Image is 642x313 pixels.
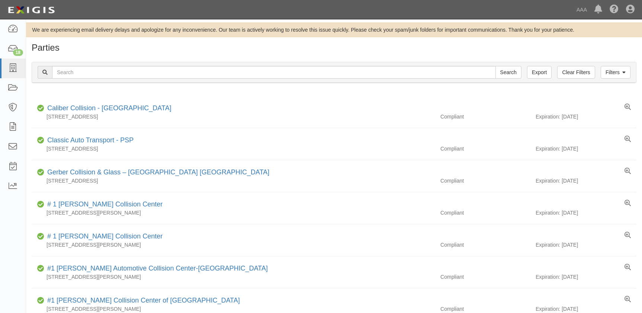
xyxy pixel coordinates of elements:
a: View results summary [625,104,631,111]
div: [STREET_ADDRESS] [32,177,435,184]
i: Compliant [37,266,44,271]
div: Caliber Collision - Gainesville [44,104,171,113]
div: Compliant [435,241,536,249]
div: Expiration: [DATE] [536,113,636,120]
a: View results summary [625,296,631,303]
i: Compliant [37,138,44,143]
a: Caliber Collision - [GEOGRAPHIC_DATA] [47,104,171,112]
div: Expiration: [DATE] [536,209,636,216]
a: View results summary [625,136,631,143]
a: #1 [PERSON_NAME] Automotive Collision Center-[GEOGRAPHIC_DATA] [47,265,268,272]
a: Export [527,66,552,79]
a: Classic Auto Transport - PSP [47,136,134,144]
div: Classic Auto Transport - PSP [44,136,134,145]
div: Compliant [435,113,536,120]
div: #1 Cochran Collision Center of Greensburg [44,296,240,306]
a: # 1 [PERSON_NAME] Collision Center [47,200,163,208]
div: #1 Cochran Automotive Collision Center-Monroeville [44,264,268,274]
i: Compliant [37,170,44,175]
i: Compliant [37,298,44,303]
div: Expiration: [DATE] [536,177,636,184]
a: #1 [PERSON_NAME] Collision Center of [GEOGRAPHIC_DATA] [47,297,240,304]
a: Clear Filters [557,66,595,79]
div: Expiration: [DATE] [536,241,636,249]
i: Compliant [37,202,44,207]
div: Compliant [435,209,536,216]
div: [STREET_ADDRESS][PERSON_NAME] [32,305,435,313]
a: Filters [601,66,630,79]
a: View results summary [625,200,631,207]
div: Compliant [435,177,536,184]
div: [STREET_ADDRESS][PERSON_NAME] [32,241,435,249]
a: Gerber Collision & Glass – [GEOGRAPHIC_DATA] [GEOGRAPHIC_DATA] [47,168,269,176]
input: Search [52,66,496,79]
a: # 1 [PERSON_NAME] Collision Center [47,233,163,240]
div: Expiration: [DATE] [536,305,636,313]
div: 18 [13,49,23,56]
i: Help Center - Complianz [610,5,619,14]
div: Gerber Collision & Glass – Houston Brighton [44,168,269,177]
a: View results summary [625,232,631,239]
div: We are experiencing email delivery delays and apologize for any inconvenience. Our team is active... [26,26,642,34]
div: [STREET_ADDRESS] [32,113,435,120]
h1: Parties [32,43,636,53]
div: Compliant [435,145,536,152]
div: Compliant [435,273,536,281]
img: logo-5460c22ac91f19d4615b14bd174203de0afe785f0fc80cf4dbbc73dc1793850b.png [6,3,57,17]
div: # 1 Cochran Collision Center [44,232,163,241]
div: Expiration: [DATE] [536,273,636,281]
a: View results summary [625,168,631,175]
input: Search [495,66,521,79]
div: # 1 Cochran Collision Center [44,200,163,209]
i: Compliant [37,234,44,239]
div: [STREET_ADDRESS] [32,145,435,152]
div: Expiration: [DATE] [536,145,636,152]
div: [STREET_ADDRESS][PERSON_NAME] [32,273,435,281]
div: [STREET_ADDRESS][PERSON_NAME] [32,209,435,216]
a: AAA [573,2,591,17]
div: Compliant [435,305,536,313]
i: Compliant [37,106,44,111]
a: View results summary [625,264,631,271]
